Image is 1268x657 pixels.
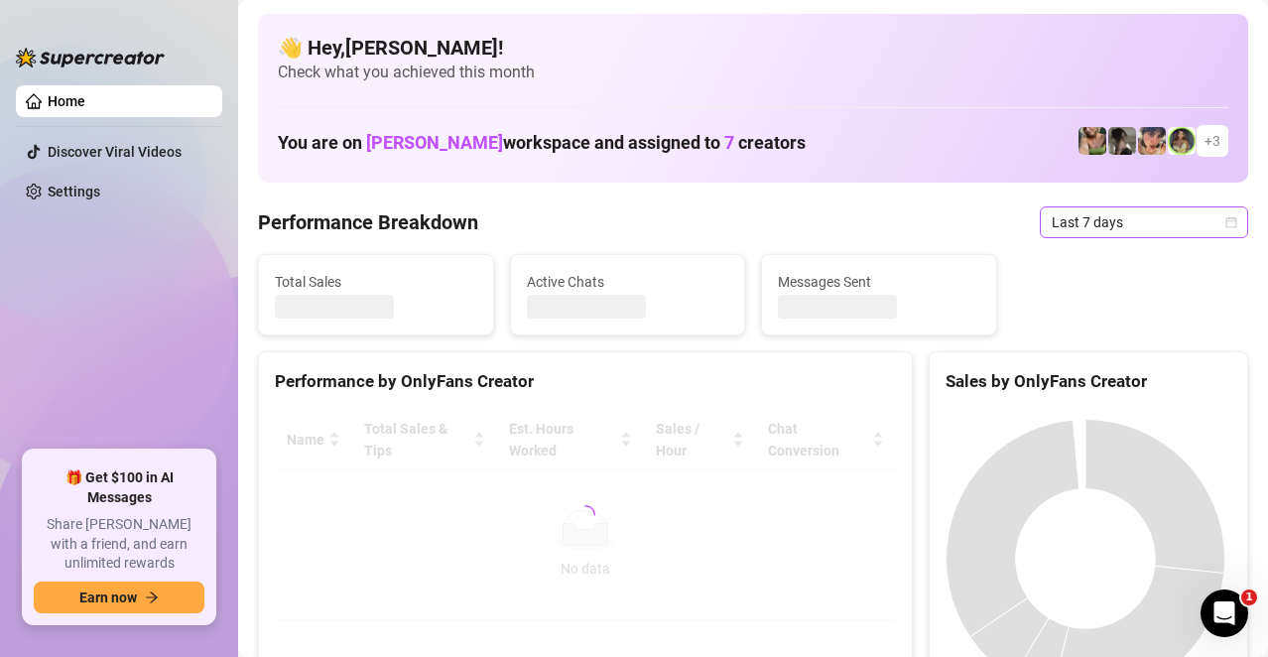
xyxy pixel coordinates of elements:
span: [PERSON_NAME] [366,132,503,153]
div: Sales by OnlyFans Creator [946,368,1231,395]
span: loading [573,503,597,527]
span: + 3 [1205,130,1220,152]
span: 7 [724,132,734,153]
span: 🎁 Get $100 in AI Messages [34,468,204,507]
iframe: Intercom live chat [1201,590,1248,637]
span: 1 [1241,590,1257,605]
span: arrow-right [145,591,159,604]
span: Check what you achieved this month [278,62,1228,83]
span: calendar [1225,216,1237,228]
h1: You are on workspace and assigned to creators [278,132,806,154]
span: Last 7 days [1052,207,1236,237]
div: Performance by OnlyFans Creator [275,368,896,395]
a: Discover Viral Videos [48,144,182,160]
span: Earn now [79,590,137,605]
a: Settings [48,184,100,199]
span: Messages Sent [778,271,980,293]
button: Earn nowarrow-right [34,582,204,613]
img: dreamsofleana [1078,127,1106,155]
img: logo-BBDzfeDw.svg [16,48,165,67]
h4: Performance Breakdown [258,208,478,236]
img: bonnierides [1138,127,1166,155]
h4: 👋 Hey, [PERSON_NAME] ! [278,34,1228,62]
img: daiisyjane [1108,127,1136,155]
span: Total Sales [275,271,477,293]
img: jadesummersss [1168,127,1196,155]
span: Share [PERSON_NAME] with a friend, and earn unlimited rewards [34,515,204,574]
span: Active Chats [527,271,729,293]
a: Home [48,93,85,109]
